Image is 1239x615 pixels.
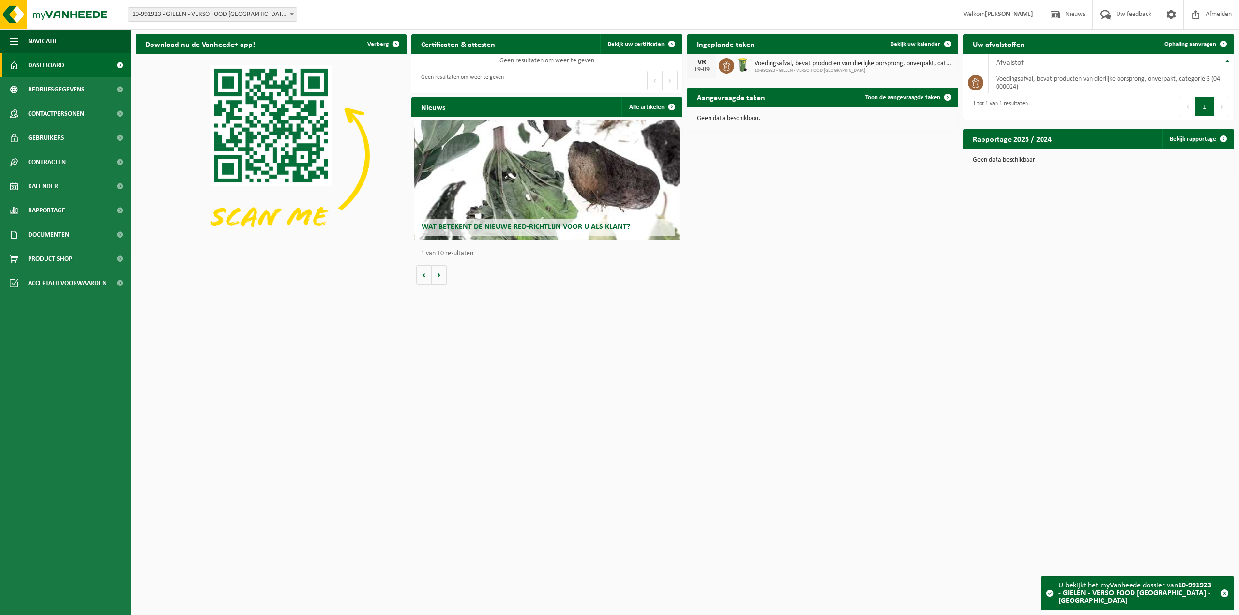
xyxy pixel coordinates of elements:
span: Kalender [28,174,58,198]
h2: Nieuws [411,97,455,116]
span: Bekijk uw kalender [891,41,940,47]
div: U bekijkt het myVanheede dossier van [1058,577,1215,610]
a: Alle artikelen [621,97,681,117]
button: Next [663,71,678,90]
h2: Uw afvalstoffen [963,34,1034,53]
h2: Ingeplande taken [687,34,764,53]
a: Bekijk uw certificaten [600,34,681,54]
button: Verberg [360,34,406,54]
p: Geen data beschikbaar. [697,115,949,122]
h2: Rapportage 2025 / 2024 [963,129,1061,148]
button: Vorige [416,265,432,285]
span: 10-991923 - GIELEN - VERSO FOOD ESSEN - ESSEN [128,8,297,21]
span: Gebruikers [28,126,64,150]
span: 10-991923 - GIELEN - VERSO FOOD [GEOGRAPHIC_DATA] [755,68,953,74]
p: Geen data beschikbaar [973,157,1224,164]
span: Toon de aangevraagde taken [865,94,940,101]
span: Verberg [367,41,389,47]
div: Geen resultaten om weer te geven [416,70,504,91]
span: Dashboard [28,53,64,77]
div: VR [692,59,711,66]
a: Ophaling aanvragen [1157,34,1233,54]
span: Navigatie [28,29,58,53]
button: Previous [647,71,663,90]
td: voedingsafval, bevat producten van dierlijke oorsprong, onverpakt, categorie 3 (04-000024) [989,72,1234,93]
h2: Download nu de Vanheede+ app! [136,34,265,53]
span: Product Shop [28,247,72,271]
span: 10-991923 - GIELEN - VERSO FOOD ESSEN - ESSEN [128,7,297,22]
h2: Aangevraagde taken [687,88,775,106]
span: Rapportage [28,198,65,223]
strong: 10-991923 - GIELEN - VERSO FOOD [GEOGRAPHIC_DATA] - [GEOGRAPHIC_DATA] [1058,582,1211,605]
button: Next [1214,97,1229,116]
h2: Certificaten & attesten [411,34,505,53]
div: 19-09 [692,66,711,73]
a: Bekijk uw kalender [883,34,957,54]
span: Bedrijfsgegevens [28,77,85,102]
strong: [PERSON_NAME] [985,11,1033,18]
span: Bekijk uw certificaten [608,41,665,47]
span: Ophaling aanvragen [1164,41,1216,47]
p: 1 van 10 resultaten [421,250,678,257]
td: Geen resultaten om weer te geven [411,54,682,67]
span: Contactpersonen [28,102,84,126]
a: Wat betekent de nieuwe RED-richtlijn voor u als klant? [414,120,680,240]
a: Bekijk rapportage [1162,129,1233,149]
img: WB-0140-HPE-GN-50 [734,57,751,73]
img: Download de VHEPlus App [136,54,407,257]
span: Wat betekent de nieuwe RED-richtlijn voor u als klant? [422,223,630,231]
span: Afvalstof [996,59,1024,67]
div: 1 tot 1 van 1 resultaten [968,96,1028,117]
a: Toon de aangevraagde taken [858,88,957,107]
button: Volgende [432,265,447,285]
span: Documenten [28,223,69,247]
span: Acceptatievoorwaarden [28,271,106,295]
button: Previous [1180,97,1195,116]
span: Contracten [28,150,66,174]
span: Voedingsafval, bevat producten van dierlijke oorsprong, onverpakt, categorie 3 [755,60,953,68]
button: 1 [1195,97,1214,116]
